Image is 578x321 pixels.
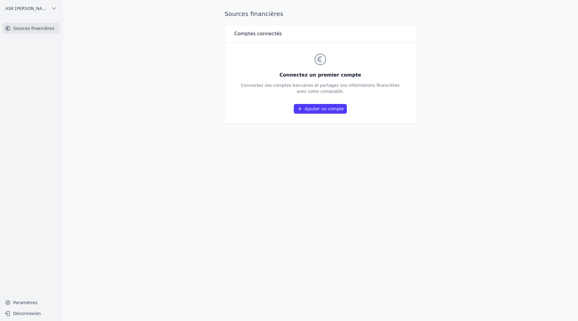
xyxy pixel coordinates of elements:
button: ASK [PERSON_NAME] [2,4,60,13]
a: Ajouter un compte [294,104,347,114]
h3: Comptes connectés [234,30,282,37]
p: Connectez vos comptes bancaires et partagez vos informations financières avec votre comptable. [241,82,400,94]
a: Sources financières [2,23,60,34]
h1: Sources financières [225,10,283,18]
span: ASK [PERSON_NAME] [5,5,48,11]
a: Paramètres [2,298,60,307]
h3: Connectez un premier compte [241,71,400,79]
button: Déconnexion [2,309,60,318]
